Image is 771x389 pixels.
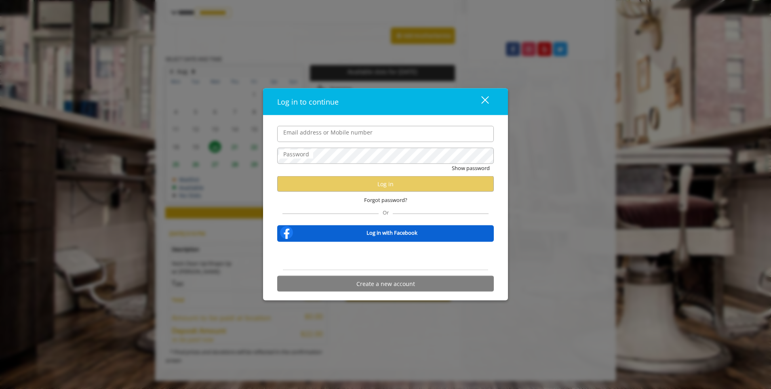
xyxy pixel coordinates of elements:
img: facebook-logo [278,225,295,241]
button: Create a new account [277,276,494,292]
span: Log in to continue [277,97,339,106]
span: Or [379,209,393,216]
button: Show password [452,164,490,172]
div: close dialog [472,95,488,107]
input: Password [277,147,494,164]
button: close dialog [466,93,494,110]
span: Forgot password? [364,196,407,204]
iframe: Sign in with Google Button [345,247,427,265]
button: Log in [277,176,494,192]
b: Log in with Facebook [367,228,417,237]
input: Email address or Mobile number [277,126,494,142]
label: Email address or Mobile number [279,128,377,137]
label: Password [279,149,313,158]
